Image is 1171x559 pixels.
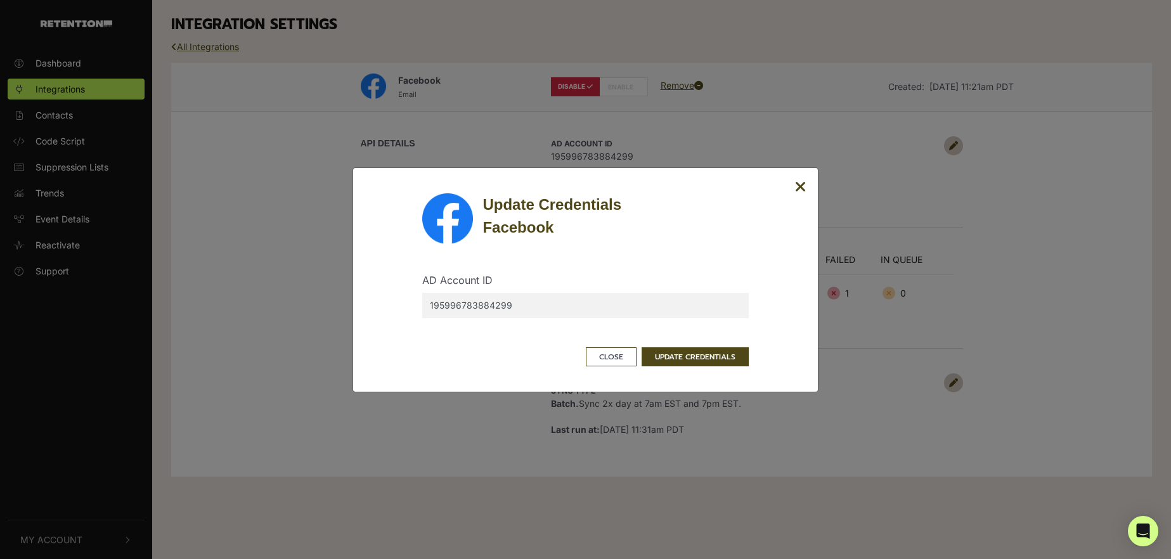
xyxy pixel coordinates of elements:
button: Close [586,347,637,366]
input: [AD Account ID] [422,293,748,318]
button: UPDATE CREDENTIALS [642,347,749,366]
button: Close [795,179,806,195]
label: AD Account ID [422,273,493,288]
div: Open Intercom Messenger [1128,516,1158,546]
img: Facebook [422,193,473,244]
strong: Facebook [482,219,553,236]
div: Update Credentials [482,193,748,239]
